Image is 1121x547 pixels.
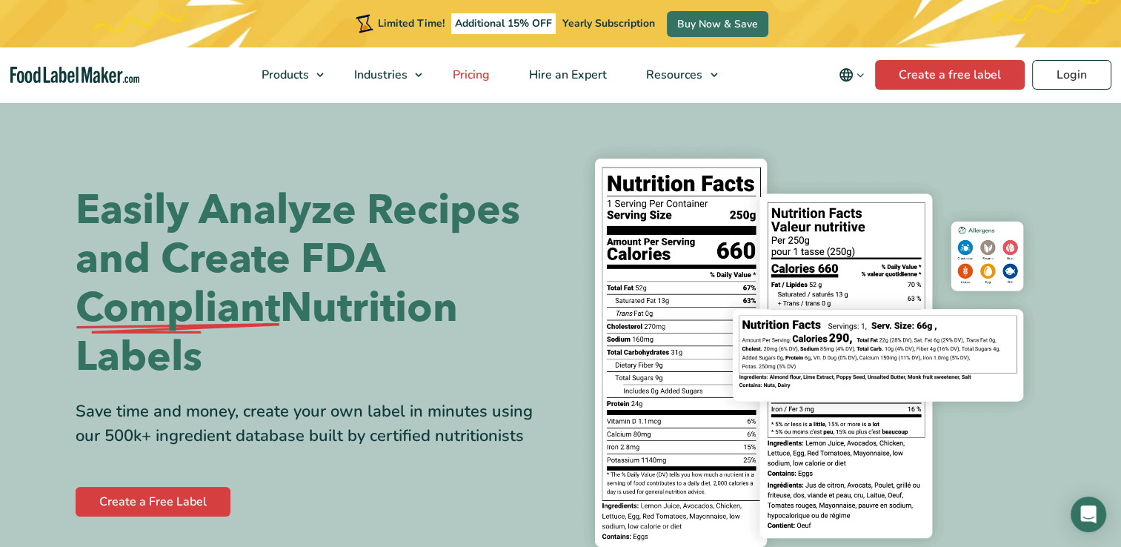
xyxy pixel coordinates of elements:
div: Open Intercom Messenger [1071,497,1106,532]
span: Compliant [76,284,280,333]
span: Yearly Subscription [562,16,655,30]
span: Pricing [448,67,491,83]
a: Hire an Expert [510,47,623,102]
a: Buy Now & Save [667,11,768,37]
button: Change language [828,60,875,90]
a: Login [1032,60,1111,90]
span: Hire an Expert [525,67,608,83]
a: Industries [335,47,430,102]
a: Create a Free Label [76,487,230,517]
span: Industries [350,67,409,83]
a: Pricing [433,47,506,102]
span: Limited Time! [378,16,445,30]
a: Products [242,47,331,102]
a: Food Label Maker homepage [10,67,140,84]
h1: Easily Analyze Recipes and Create FDA Nutrition Labels [76,186,550,382]
div: Save time and money, create your own label in minutes using our 500k+ ingredient database built b... [76,400,550,448]
span: Products [257,67,310,83]
a: Resources [627,47,725,102]
a: Create a free label [875,60,1025,90]
span: Additional 15% OFF [451,13,556,34]
span: Resources [642,67,704,83]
